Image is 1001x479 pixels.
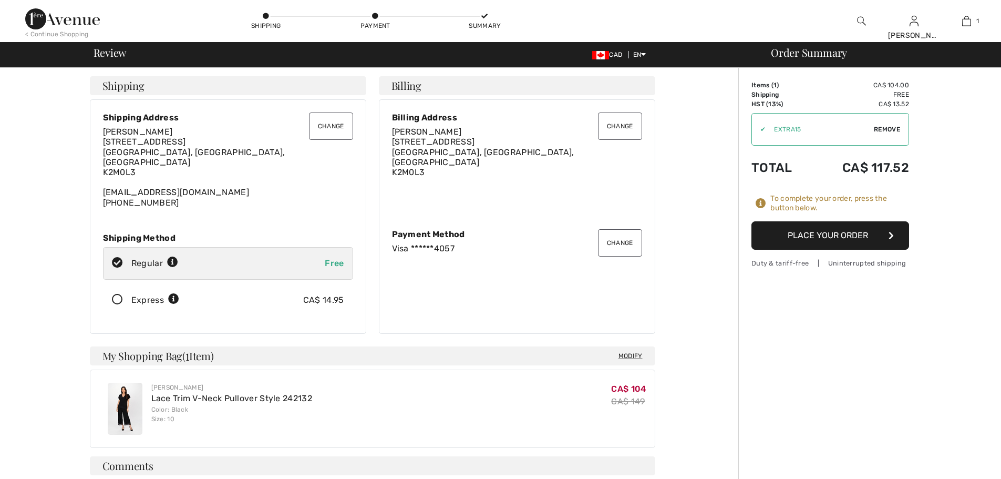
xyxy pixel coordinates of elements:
img: Canadian Dollar [592,51,609,59]
div: [EMAIL_ADDRESS][DOMAIN_NAME] [PHONE_NUMBER] [103,127,353,208]
img: 1ère Avenue [25,8,100,29]
div: Order Summary [758,47,995,58]
span: 1 [773,81,777,89]
td: Free [811,90,909,99]
img: My Info [910,15,919,27]
a: Sign In [910,16,919,26]
h4: My Shopping Bag [90,346,655,365]
span: [STREET_ADDRESS] [GEOGRAPHIC_DATA], [GEOGRAPHIC_DATA], [GEOGRAPHIC_DATA] K2M0L3 [103,137,285,177]
td: Shipping [751,90,811,99]
s: CA$ 149 [611,396,645,406]
div: CA$ 14.95 [303,294,344,307]
span: Free [325,258,344,268]
div: Color: Black Size: 10 [151,405,312,424]
td: Items ( ) [751,80,811,90]
span: CAD [592,51,626,58]
button: Change [598,113,642,140]
h4: Comments [90,456,655,475]
div: Regular [131,257,178,270]
button: Change [598,229,642,257]
span: CA$ 104 [611,384,646,394]
div: ✔ [752,125,766,134]
td: Total [751,150,811,186]
div: To complete your order, press the button below. [770,194,909,213]
span: EN [633,51,646,58]
img: search the website [857,15,866,27]
span: 1 [185,348,189,362]
img: Lace Trim V-Neck Pullover Style 242132 [108,383,142,435]
div: Summary [469,21,500,30]
span: Shipping [102,80,145,91]
td: CA$ 117.52 [811,150,909,186]
img: My Bag [962,15,971,27]
div: Billing Address [392,113,642,123]
a: 1 [941,15,992,27]
div: Shipping Method [103,233,353,243]
span: ( Item) [182,349,213,363]
span: Review [94,47,127,58]
button: Change [309,113,353,140]
div: [PERSON_NAME] [888,30,940,41]
div: Duty & tariff-free | Uninterrupted shipping [751,258,909,268]
div: Express [131,294,179,307]
div: Shipping Address [103,113,353,123]
span: 1 [976,16,979,26]
span: Modify [618,351,643,361]
div: [PERSON_NAME] [151,383,312,392]
span: Remove [874,125,900,134]
a: Lace Trim V-Neck Pullover Style 242132 [151,393,312,403]
td: CA$ 104.00 [811,80,909,90]
td: HST (13%) [751,99,811,109]
span: Billing [391,80,421,91]
div: < Continue Shopping [25,29,89,39]
div: Payment Method [392,229,642,239]
button: Place Your Order [751,221,909,250]
div: Payment [359,21,391,30]
span: [PERSON_NAME] [392,127,462,137]
input: Promo code [766,114,874,145]
span: [STREET_ADDRESS] [GEOGRAPHIC_DATA], [GEOGRAPHIC_DATA], [GEOGRAPHIC_DATA] K2M0L3 [392,137,574,177]
div: Shipping [250,21,282,30]
span: [PERSON_NAME] [103,127,173,137]
td: CA$ 13.52 [811,99,909,109]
